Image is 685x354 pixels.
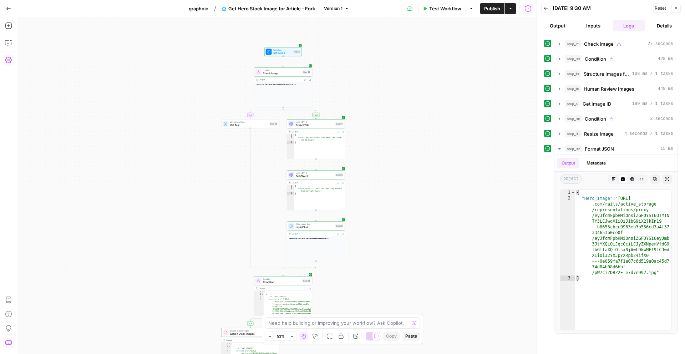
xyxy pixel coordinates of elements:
[650,116,673,122] span: 2 seconds
[648,41,673,47] span: 27 seconds
[230,123,268,127] span: Get Text
[565,40,581,47] span: step_21
[565,70,581,77] span: step_13
[585,145,614,152] span: Format JSON
[560,196,575,275] div: 2
[315,210,316,221] g: Edge from step_26 to step_28
[541,20,574,31] button: Output
[254,293,264,296] div: 2
[230,329,268,332] span: Search Stock Images
[660,146,673,152] span: 15 ms
[214,4,216,13] span: /
[585,55,606,62] span: Condition
[560,190,575,196] div: 1
[303,70,310,74] div: Step 21
[554,128,678,140] button: 4 seconds / 1 tasks
[254,276,312,316] div: ConditionConditionStep 33Output[ { "id":"pW7ciZDBZ2E", "preview_url":"[URL] .com/photo-1642197398...
[259,287,302,290] div: Output
[189,5,208,12] span: graphoic
[554,38,678,50] button: 27 seconds
[269,122,278,125] div: Step 23
[335,173,343,176] div: Step 26
[565,115,582,122] span: step_36
[292,185,294,187] span: Toggle code folding, rows 1 through 3
[296,123,334,127] span: Extract Title
[230,121,268,123] span: Write Liquid Text
[321,4,352,13] button: Version 1
[218,3,319,14] button: Get Hero Stock Image for Article - Fork
[648,20,681,31] button: Details
[658,86,673,92] span: 449 ms
[418,3,466,14] button: Test Workflow
[287,141,295,144] div: 3
[315,159,316,170] g: Edge from step_27 to step_26
[221,348,230,350] div: 3
[184,3,213,14] button: graphoic
[263,278,301,280] span: Condition
[658,56,673,62] span: 428 ms
[651,4,669,13] button: Reset
[296,223,334,226] span: Write Liquid Text
[554,98,678,110] button: 199 ms / 1 tasks
[221,343,230,345] div: 1
[577,20,610,31] button: Inputs
[324,5,342,12] span: Version 1
[583,100,611,107] span: Get Image ID
[565,145,582,152] span: step_32
[254,298,264,320] div: 4
[287,170,345,210] div: LLM · GPT-5Get ObjectStep 26Output{ "simple_object":"librarian compiling answers from multiple bo...
[557,158,579,168] button: Output
[585,115,606,122] span: Condition
[292,134,294,136] span: Toggle code folding, rows 1 through 3
[262,291,264,293] span: Toggle code folding, rows 1 through 152
[565,85,581,92] span: step_16
[283,56,284,67] g: Edge from start to step_21
[259,78,302,81] div: Output
[613,20,645,31] button: Logs
[287,134,295,136] div: 1
[287,185,295,187] div: 1
[554,53,678,65] button: 428 ms
[571,190,575,196] span: Toggle code folding, rows 1 through 3
[228,5,315,12] span: Get Hero Stock Image for Article - Fork
[273,49,292,51] span: Workflow
[283,107,317,119] g: Edge from step_21 to step_27
[405,333,417,339] span: Paste
[254,296,264,298] div: 3
[582,158,610,168] button: Metadata
[292,130,335,133] div: Output
[484,5,500,12] span: Publish
[383,332,400,341] button: Copy
[283,269,284,275] g: Edge from step_21-conditional-end to step_33
[554,83,678,95] button: 449 ms
[402,332,420,341] button: Paste
[226,339,269,342] div: Output
[554,68,678,80] button: 108 ms / 1 tasks
[386,333,397,339] span: Copy
[296,174,334,178] span: Get Object
[584,70,629,77] span: Structure Images for Review
[250,316,283,328] g: Edge from step_33 to step_34
[584,85,634,92] span: Human Review Images
[263,69,301,72] span: Condition
[624,131,673,137] span: 4 seconds / 1 tasks
[287,136,295,141] div: 2
[287,187,295,192] div: 2
[584,130,614,137] span: Resize Image
[221,345,230,348] div: 2
[230,332,268,336] span: Search Stock Images
[228,345,230,348] span: Toggle code folding, rows 2 through 6
[296,172,334,175] span: LLM · GPT-5
[296,225,334,229] span: Liquid Text
[287,119,345,159] div: LLM · GPT-5Extract TitleStep 27Output{ "title":"Key Differences Between Traditional and AI Search"}
[293,50,300,53] div: Inputs
[302,279,310,282] div: Step 33
[554,143,678,155] button: 15 ms
[335,122,343,125] div: Step 27
[632,101,673,107] span: 199 ms / 1 tasks
[632,71,673,77] span: 108 ms / 1 tasks
[554,155,678,333] div: 15 ms
[262,293,264,296] span: Toggle code folding, rows 2 through 6
[287,192,295,195] div: 3
[655,5,666,11] span: Reset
